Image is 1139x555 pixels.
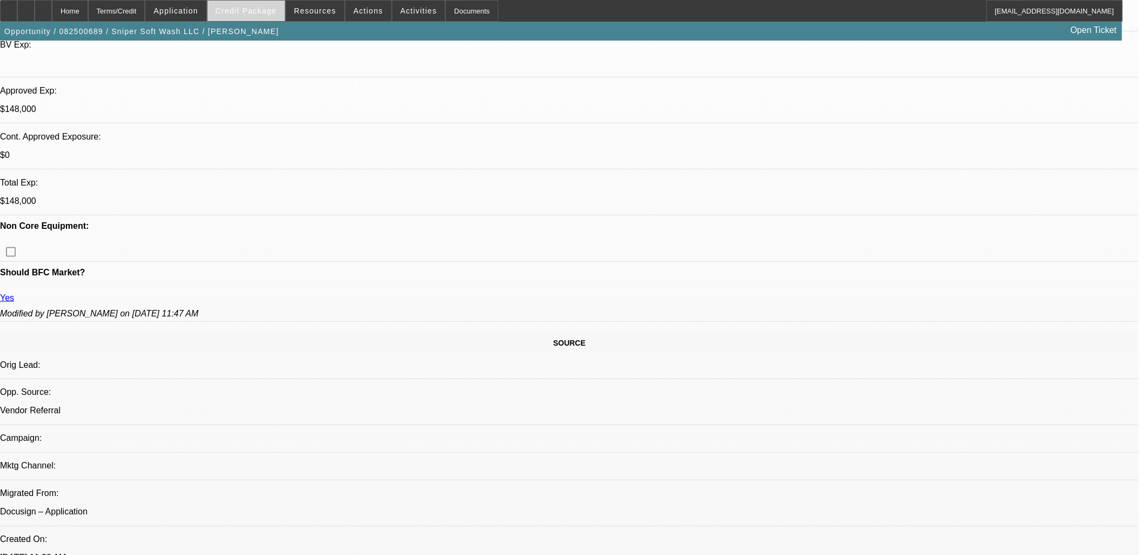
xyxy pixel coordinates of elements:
button: Application [145,1,206,21]
span: SOURCE [554,339,586,347]
button: Resources [286,1,344,21]
span: Credit Package [216,6,277,15]
button: Actions [345,1,391,21]
span: Resources [294,6,336,15]
span: Actions [354,6,383,15]
span: Application [154,6,198,15]
span: Opportunity / 082500689 / Sniper Soft Wash LLC / [PERSON_NAME] [4,27,279,36]
button: Activities [392,1,445,21]
a: Open Ticket [1067,21,1121,39]
button: Credit Package [208,1,285,21]
span: Activities [401,6,437,15]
